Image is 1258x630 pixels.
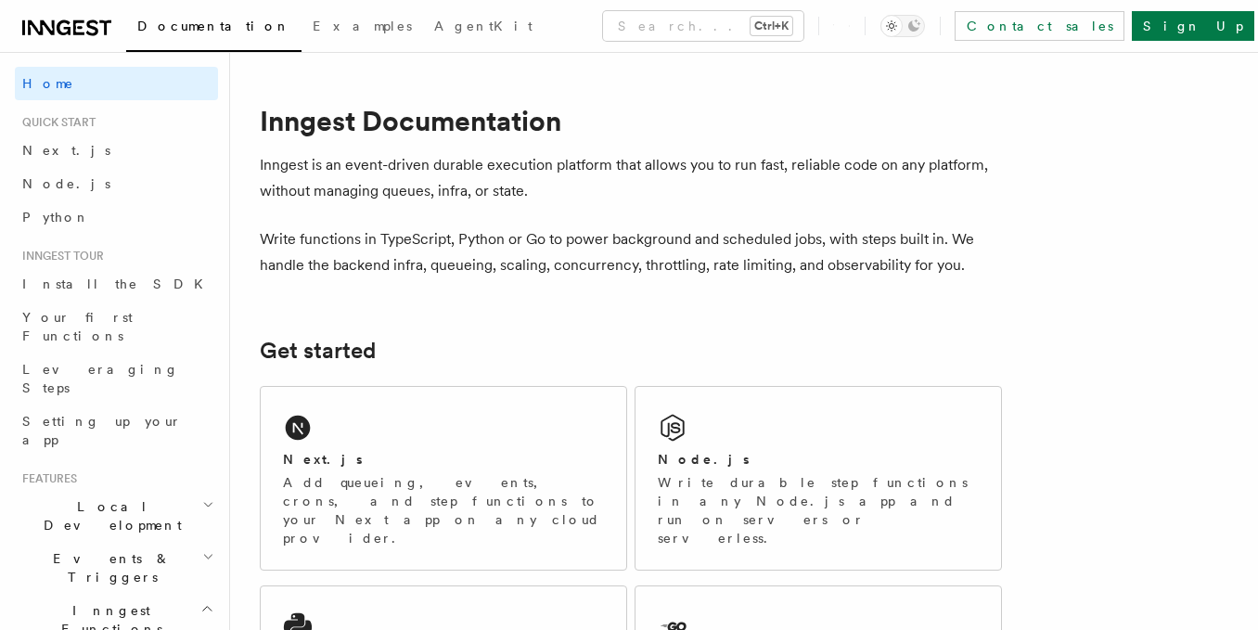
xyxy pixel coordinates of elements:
[603,11,803,41] button: Search...Ctrl+K
[15,115,96,130] span: Quick start
[22,414,182,447] span: Setting up your app
[434,19,533,33] span: AgentKit
[22,176,110,191] span: Node.js
[22,210,90,225] span: Python
[635,386,1002,571] a: Node.jsWrite durable step functions in any Node.js app and run on servers or serverless.
[423,6,544,50] a: AgentKit
[658,450,750,469] h2: Node.js
[15,200,218,234] a: Python
[15,353,218,405] a: Leveraging Steps
[15,497,202,534] span: Local Development
[1132,11,1254,41] a: Sign Up
[260,338,376,364] a: Get started
[15,67,218,100] a: Home
[15,301,218,353] a: Your first Functions
[15,490,218,542] button: Local Development
[22,143,110,158] span: Next.js
[260,226,1002,278] p: Write functions in TypeScript, Python or Go to power background and scheduled jobs, with steps bu...
[15,167,218,200] a: Node.js
[126,6,302,52] a: Documentation
[313,19,412,33] span: Examples
[260,104,1002,137] h1: Inngest Documentation
[751,17,792,35] kbd: Ctrl+K
[137,19,290,33] span: Documentation
[15,471,77,486] span: Features
[283,450,363,469] h2: Next.js
[15,134,218,167] a: Next.js
[955,11,1124,41] a: Contact sales
[15,405,218,456] a: Setting up your app
[283,473,604,547] p: Add queueing, events, crons, and step functions to your Next app on any cloud provider.
[22,362,179,395] span: Leveraging Steps
[658,473,979,547] p: Write durable step functions in any Node.js app and run on servers or serverless.
[260,152,1002,204] p: Inngest is an event-driven durable execution platform that allows you to run fast, reliable code ...
[302,6,423,50] a: Examples
[15,249,104,264] span: Inngest tour
[22,310,133,343] span: Your first Functions
[15,267,218,301] a: Install the SDK
[260,386,627,571] a: Next.jsAdd queueing, events, crons, and step functions to your Next app on any cloud provider.
[15,549,202,586] span: Events & Triggers
[22,74,74,93] span: Home
[15,542,218,594] button: Events & Triggers
[22,276,214,291] span: Install the SDK
[880,15,925,37] button: Toggle dark mode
